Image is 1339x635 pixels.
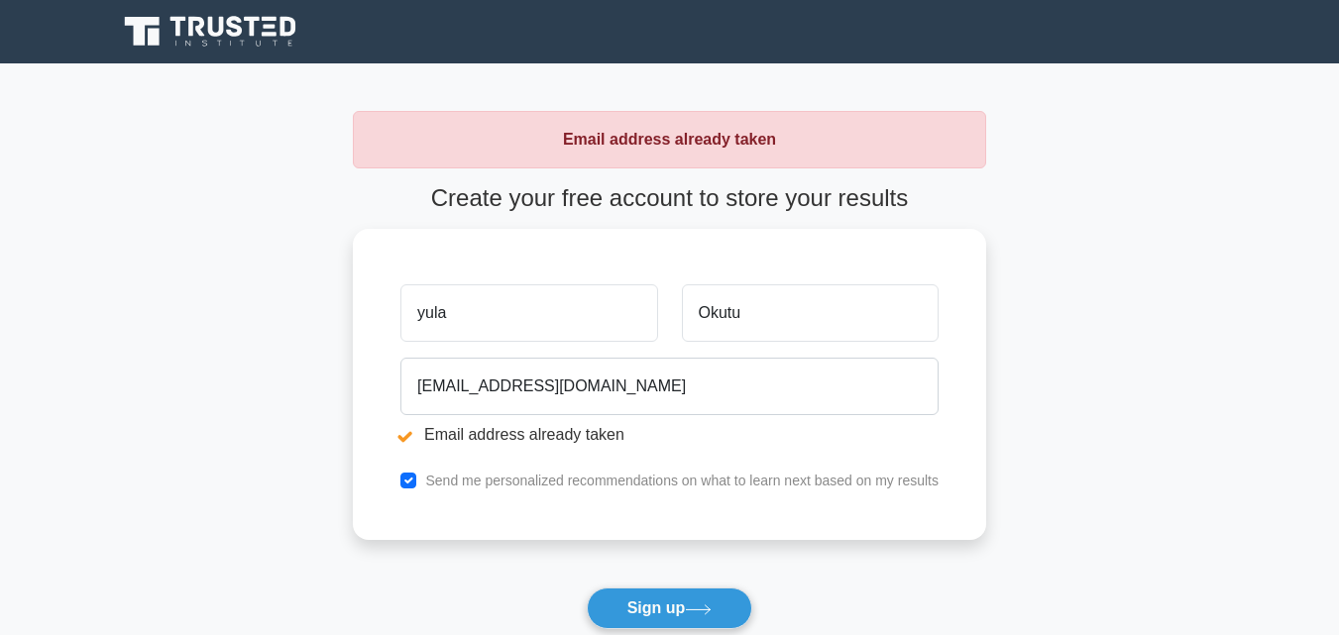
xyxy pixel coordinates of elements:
[400,423,939,447] li: Email address already taken
[563,131,776,148] strong: Email address already taken
[353,184,986,213] h4: Create your free account to store your results
[425,473,939,488] label: Send me personalized recommendations on what to learn next based on my results
[682,284,939,342] input: Last name
[400,358,939,415] input: Email
[400,284,657,342] input: First name
[587,587,753,629] button: Sign up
